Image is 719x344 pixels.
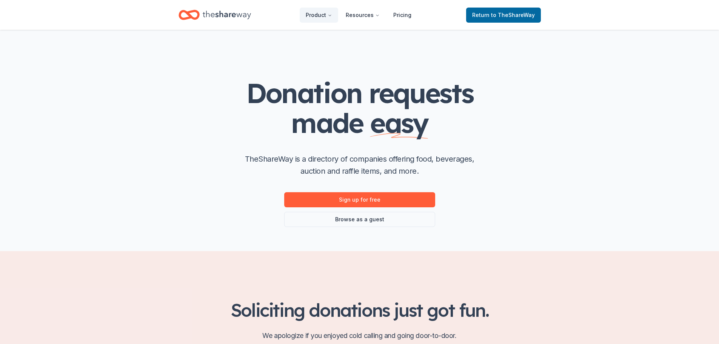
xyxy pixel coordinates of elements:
a: Browse as a guest [284,212,435,227]
a: Sign up for free [284,192,435,207]
button: Resources [340,8,386,23]
a: Pricing [387,8,417,23]
h1: Donation requests made [209,78,511,138]
a: Returnto TheShareWay [466,8,541,23]
p: We apologize if you enjoyed cold calling and going door-to-door. [179,330,541,342]
span: Return [472,11,535,20]
button: Product [300,8,338,23]
span: easy [370,106,428,140]
p: TheShareWay is a directory of companies offering food, beverages, auction and raffle items, and m... [239,153,480,177]
h2: Soliciting donations just got fun. [179,299,541,321]
a: Home [179,6,251,24]
nav: Main [300,6,417,24]
span: to TheShareWay [491,12,535,18]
